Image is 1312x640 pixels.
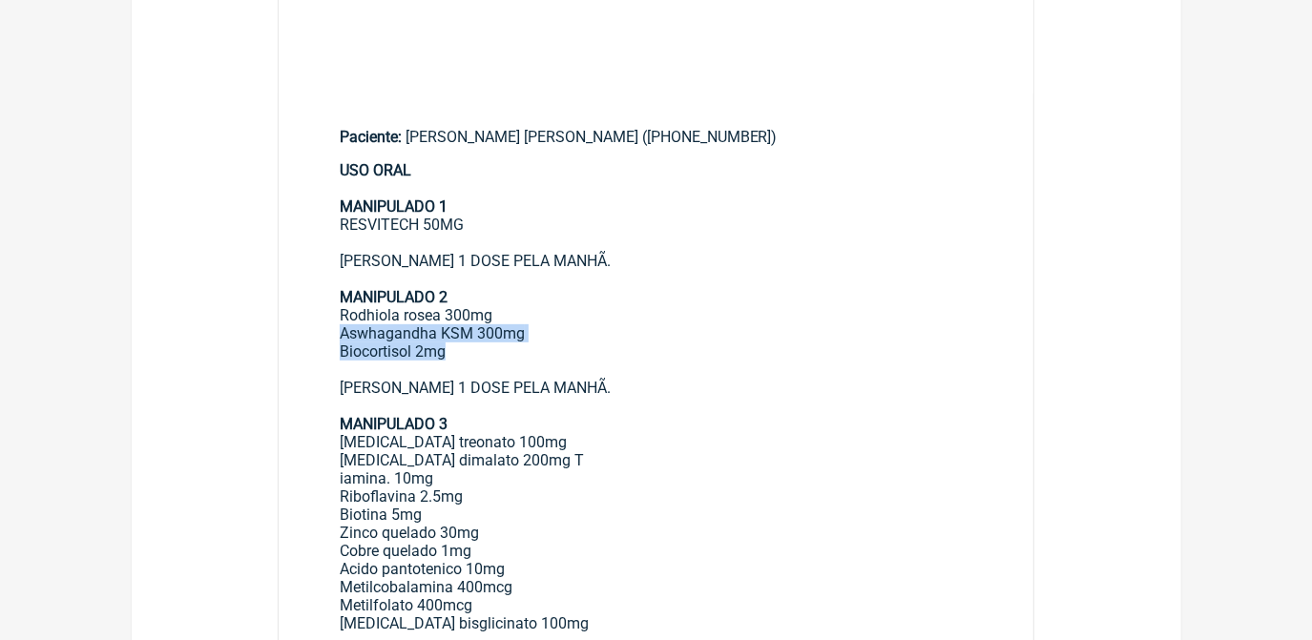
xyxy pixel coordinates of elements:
[340,288,448,306] strong: MANIPULADO 2
[340,128,973,146] div: [PERSON_NAME] [PERSON_NAME] ([PHONE_NUMBER])
[340,161,448,216] strong: USO ORAL MANIPULADO 1
[340,128,402,146] span: Paciente:
[340,415,448,433] strong: MANIPULADO 3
